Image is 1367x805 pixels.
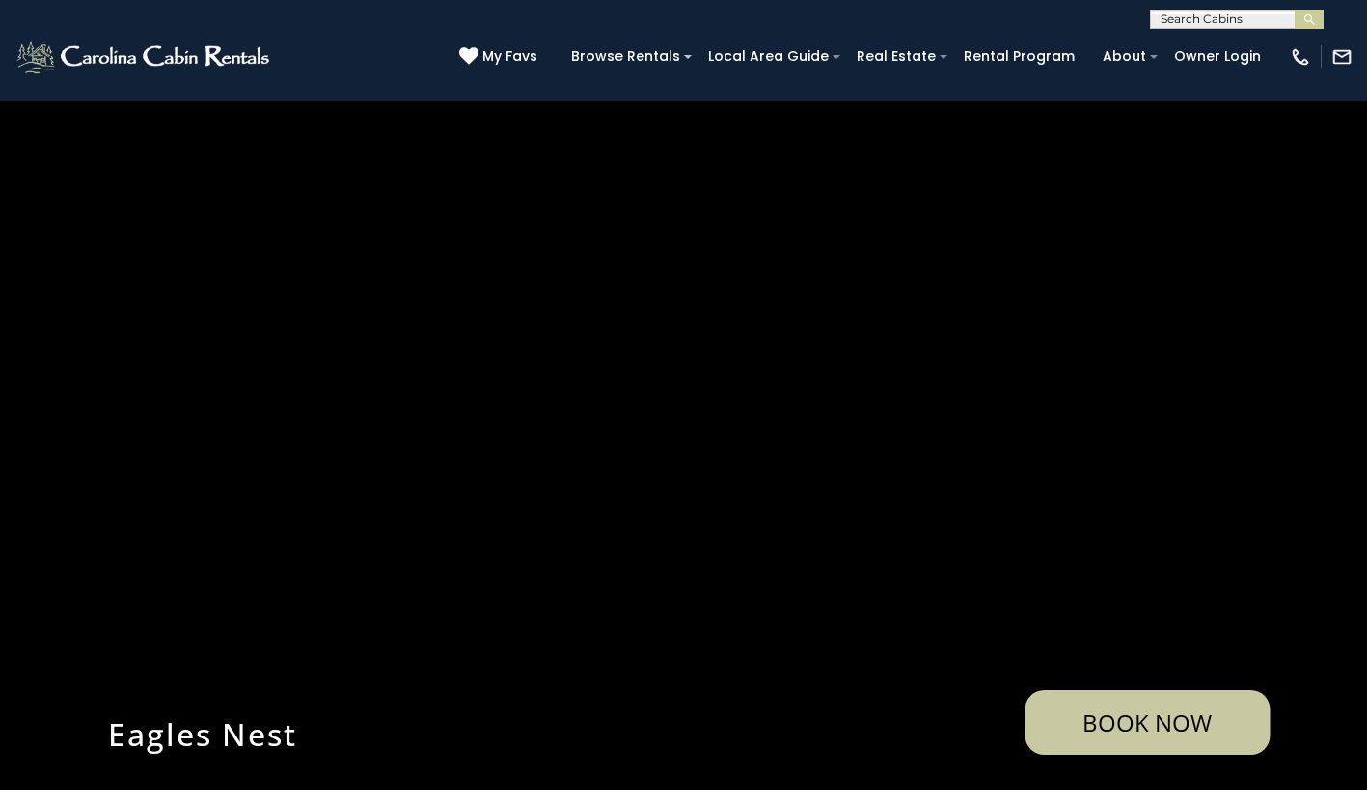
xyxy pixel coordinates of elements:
a: Real Estate [847,42,945,71]
a: Book Now [1025,690,1270,755]
img: White-1-2.png [14,38,275,76]
a: About [1093,42,1156,71]
h1: Eagles Nest [94,713,788,755]
a: Rental Program [954,42,1084,71]
img: mail-regular-white.png [1331,46,1353,68]
span: My Favs [482,46,537,67]
a: My Favs [459,46,542,68]
img: phone-regular-white.png [1290,46,1311,68]
a: Local Area Guide [698,42,838,71]
a: Browse Rentals [561,42,690,71]
a: Owner Login [1164,42,1271,71]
